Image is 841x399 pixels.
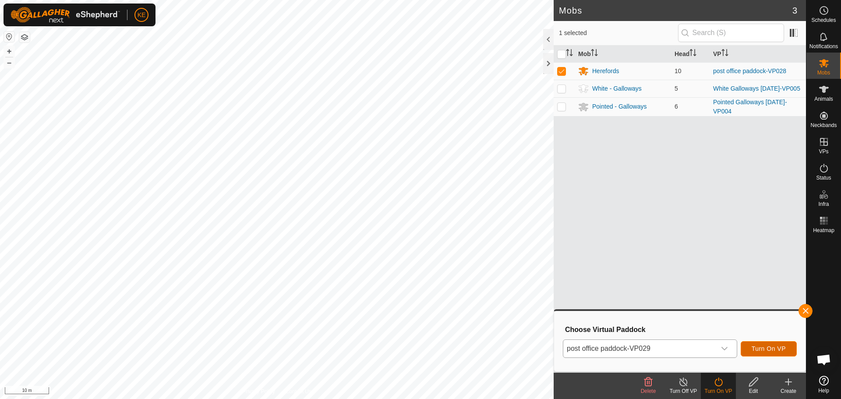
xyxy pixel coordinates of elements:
[286,388,311,395] a: Contact Us
[811,346,837,373] div: Open chat
[736,387,771,395] div: Edit
[813,228,834,233] span: Heatmap
[792,4,797,17] span: 3
[666,387,701,395] div: Turn Off VP
[565,325,797,334] h3: Choose Virtual Paddock
[575,46,671,63] th: Mob
[592,102,647,111] div: Pointed - Galloways
[675,85,678,92] span: 5
[242,388,275,395] a: Privacy Policy
[19,32,30,42] button: Map Layers
[710,46,806,63] th: VP
[817,70,830,75] span: Mobs
[559,28,678,38] span: 1 selected
[11,7,120,23] img: Gallagher Logo
[592,67,619,76] div: Herefords
[713,67,786,74] a: post office paddock-VP028
[591,50,598,57] p-sorticon: Activate to sort
[138,11,146,20] span: KE
[816,175,831,180] span: Status
[559,5,792,16] h2: Mobs
[721,50,728,57] p-sorticon: Activate to sort
[563,340,716,357] span: post office paddock-VP029
[678,24,784,42] input: Search (S)
[818,388,829,393] span: Help
[810,123,837,128] span: Neckbands
[671,46,710,63] th: Head
[592,84,642,93] div: White - Galloways
[4,32,14,42] button: Reset Map
[814,96,833,102] span: Animals
[806,372,841,397] a: Help
[701,387,736,395] div: Turn On VP
[809,44,838,49] span: Notifications
[819,149,828,154] span: VPs
[675,67,682,74] span: 10
[566,50,573,57] p-sorticon: Activate to sort
[818,201,829,207] span: Infra
[716,340,733,357] div: dropdown trigger
[4,46,14,56] button: +
[771,387,806,395] div: Create
[752,345,786,352] span: Turn On VP
[689,50,696,57] p-sorticon: Activate to sort
[811,18,836,23] span: Schedules
[675,103,678,110] span: 6
[641,388,656,394] span: Delete
[741,341,797,357] button: Turn On VP
[713,85,800,92] a: White Galloways [DATE]-VP005
[713,99,787,115] a: Pointed Galloways [DATE]-VP004
[4,57,14,68] button: –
